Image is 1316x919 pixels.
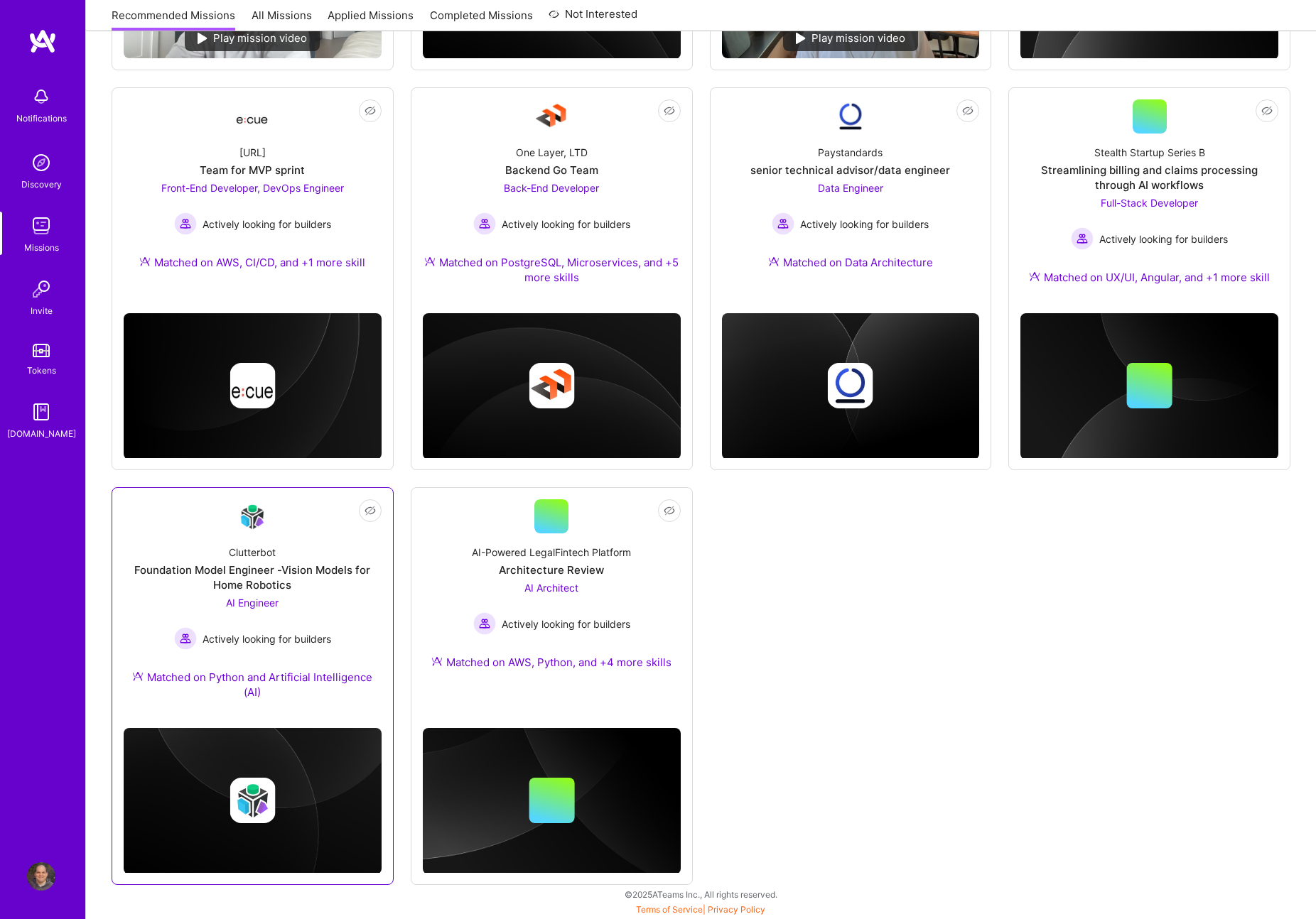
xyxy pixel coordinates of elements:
[1020,99,1278,302] a: Stealth Startup Series BStreamlining billing and claims processing through AI workflowsFull-Stack...
[23,862,59,891] a: User Avatar
[200,163,305,178] div: Team for MVP sprint
[27,148,55,177] img: discovery
[28,28,57,54] img: logo
[800,217,929,232] span: Actively looking for builders
[1101,197,1198,209] span: Full-Stack Developer
[473,612,496,635] img: Actively looking for builders
[529,363,574,408] img: Company logo
[499,562,604,577] div: Architecture Review
[27,363,56,378] div: Tokens
[185,25,320,51] div: Play mission video
[1099,232,1228,246] span: Actively looking for builders
[27,398,55,426] img: guide book
[174,627,197,650] img: Actively looking for builders
[27,862,55,891] img: User Avatar
[431,656,443,667] img: Ateam Purple Icon
[504,182,599,194] span: Back-End Developer
[21,177,62,192] div: Discovery
[768,255,933,270] div: Matched on Data Architecture
[502,217,630,232] span: Actively looking for builders
[124,728,382,874] img: cover
[198,33,207,44] img: play
[722,99,980,287] a: Company LogoPaystandardssenior technical advisor/data engineerData Engineer Actively looking for ...
[24,240,59,255] div: Missions
[139,255,365,270] div: Matched on AWS, CI/CD, and +1 more skill
[31,303,53,318] div: Invite
[139,256,151,267] img: Ateam Purple Icon
[516,145,588,160] div: One Layer, LTD
[365,505,376,516] i: icon EyeClosed
[1020,313,1278,459] img: cover
[27,275,55,303] img: Invite
[524,582,578,594] span: AI Architect
[239,145,266,160] div: [URL]
[772,212,794,235] img: Actively looking for builders
[27,212,55,240] img: teamwork
[161,182,344,194] span: Front-End Developer, DevOps Engineer
[365,105,376,116] i: icon EyeClosed
[828,363,873,408] img: Company logo
[708,904,765,915] a: Privacy Policy
[33,344,50,357] img: tokens
[505,163,598,178] div: Backend Go Team
[664,105,675,116] i: icon EyeClosed
[203,631,331,646] span: Actively looking for builders
[1261,105,1273,116] i: icon EyeClosed
[783,25,918,51] div: Play mission video
[124,99,382,287] a: Company Logo[URL]Team for MVP sprintFront-End Developer, DevOps Engineer Actively looking for bui...
[768,256,780,267] img: Ateam Purple Icon
[834,99,868,134] img: Company Logo
[1029,271,1040,282] img: Ateam Purple Icon
[423,499,681,687] a: AI-Powered LegalFintech PlatformArchitecture ReviewAI Architect Actively looking for buildersActi...
[473,212,496,235] img: Actively looking for builders
[962,105,973,116] i: icon EyeClosed
[423,99,681,302] a: Company LogoOne Layer, LTDBackend Go TeamBack-End Developer Actively looking for buildersActively...
[636,904,765,915] span: |
[124,313,382,459] img: cover
[502,616,630,631] span: Actively looking for builders
[818,182,883,194] span: Data Engineer
[174,212,197,235] img: Actively looking for builders
[27,82,55,111] img: bell
[124,499,382,717] a: Company LogoClutterbotFoundation Model Engineer -Vision Models for Home RoboticsAI Engineer Activ...
[1029,270,1270,285] div: Matched on UX/UI, Angular, and +1 more skill
[534,99,568,134] img: Company Logo
[124,562,382,592] div: Foundation Model Engineer -Vision Models for Home Robotics
[1020,163,1278,192] div: Streamlining billing and claims processing through AI workflows
[818,145,883,160] div: Paystandards
[423,728,681,874] img: cover
[472,545,631,560] div: AI-Powered LegalFintech Platform
[328,8,414,31] a: Applied Missions
[203,217,331,232] span: Actively looking for builders
[124,670,382,700] div: Matched on Python and Artificial Intelligence (AI)
[664,505,675,516] i: icon EyeClosed
[252,8,312,31] a: All Missions
[7,426,76,441] div: [DOMAIN_NAME]
[722,313,980,459] img: cover
[424,256,436,267] img: Ateam Purple Icon
[235,500,269,533] img: Company Logo
[423,255,681,285] div: Matched on PostgreSQL, Microservices, and +5 more skills
[549,6,637,31] a: Not Interested
[230,363,275,408] img: Company logo
[132,670,144,682] img: Ateam Purple Icon
[230,778,275,823] img: Company logo
[226,597,279,609] span: AI Engineer
[1071,227,1094,250] img: Actively looking for builders
[796,33,806,44] img: play
[750,163,950,178] div: senior technical advisor/data engineer
[112,8,235,31] a: Recommended Missions
[85,876,1316,912] div: © 2025 ATeams Inc., All rights reserved.
[431,655,672,670] div: Matched on AWS, Python, and +4 more skills
[423,313,681,459] img: cover
[235,104,269,129] img: Company Logo
[1094,145,1205,160] div: Stealth Startup Series B
[229,545,276,560] div: Clutterbot
[430,8,533,31] a: Completed Missions
[636,904,703,915] a: Terms of Service
[16,111,67,126] div: Notifications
